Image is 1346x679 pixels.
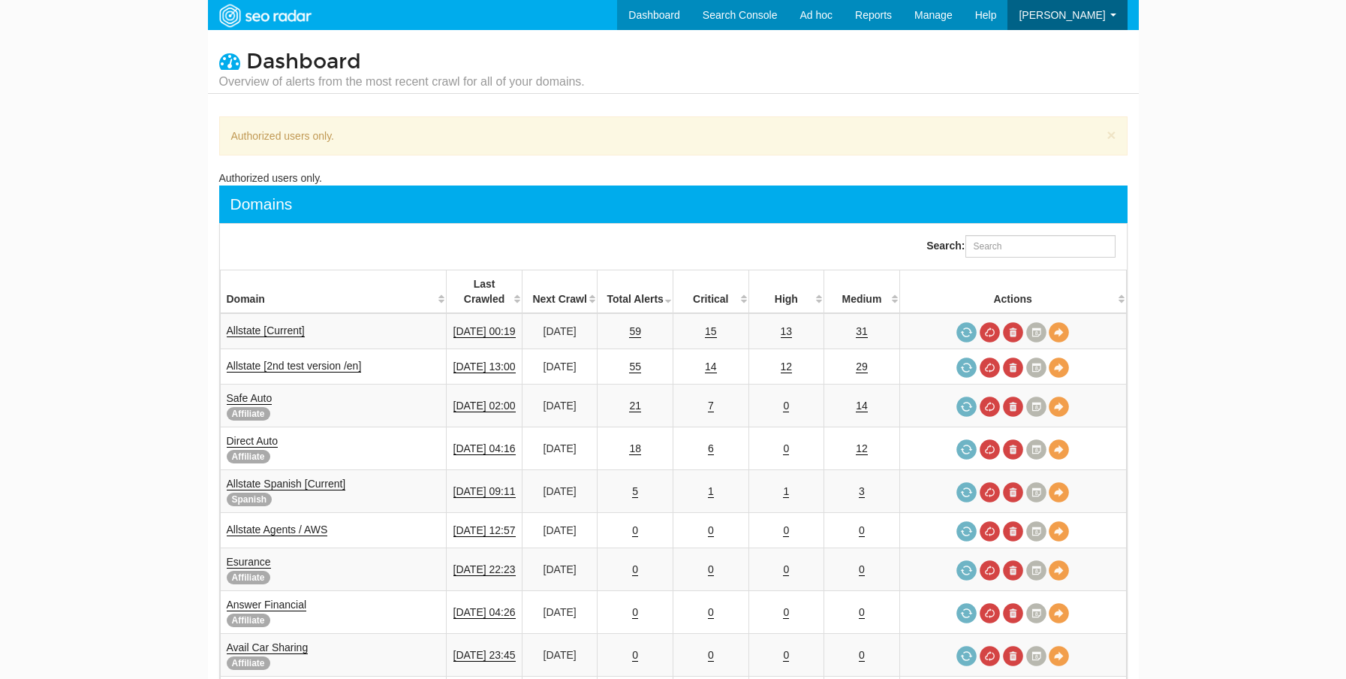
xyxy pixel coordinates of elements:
[632,563,638,576] a: 0
[522,427,598,470] td: [DATE]
[856,361,868,373] a: 29
[227,524,328,536] a: Allstate Agents / AWS
[1026,397,1046,417] a: Crawl History
[227,407,270,421] span: Affiliate
[629,361,641,373] a: 55
[708,606,714,619] a: 0
[855,9,892,21] span: Reports
[783,485,789,498] a: 1
[783,524,789,537] a: 0
[1003,521,1023,542] a: Delete most recent audit
[859,649,865,662] a: 0
[980,322,1000,343] a: Cancel in-progress audit
[227,599,307,611] a: Answer Financial
[598,270,673,314] th: Total Alerts: activate to sort column ascending
[230,193,293,216] div: Domains
[453,361,516,373] a: [DATE] 13:00
[705,361,717,373] a: 14
[1019,9,1105,21] span: [PERSON_NAME]
[859,563,865,576] a: 0
[453,649,516,662] a: [DATE] 23:45
[899,270,1126,314] th: Actions: activate to sort column ascending
[856,442,868,455] a: 12
[522,634,598,677] td: [DATE]
[453,442,516,455] a: [DATE] 04:16
[708,400,714,412] a: 7
[453,563,516,576] a: [DATE] 22:23
[859,524,865,537] a: 0
[219,50,240,71] i: 
[632,485,638,498] a: 5
[227,435,278,448] a: Direct Auto
[522,591,598,634] td: [DATE]
[859,606,865,619] a: 0
[246,49,361,74] span: Dashboard
[1003,560,1023,581] a: Delete most recent audit
[975,9,997,21] span: Help
[227,478,346,490] a: Allstate Spanish [Current]
[1049,603,1069,623] a: View Domain Overview
[1107,127,1116,143] button: ×
[783,400,789,412] a: 0
[227,556,271,569] a: Esurance
[783,442,789,455] a: 0
[1003,439,1023,460] a: Delete most recent audit
[980,646,1000,666] a: Cancel in-progress audit
[1003,646,1023,666] a: Delete most recent audit
[705,325,717,338] a: 15
[859,485,865,498] a: 3
[522,548,598,591] td: [DATE]
[980,397,1000,417] a: Cancel in-progress audit
[227,641,309,654] a: Avail Car Sharing
[956,397,977,417] a: Request a crawl
[227,392,273,405] a: Safe Auto
[708,649,714,662] a: 0
[1026,646,1046,666] a: Crawl History
[227,360,362,373] a: Allstate [2nd test version /en]
[1049,322,1069,343] a: View Domain Overview
[522,513,598,548] td: [DATE]
[629,442,641,455] a: 18
[980,521,1000,542] a: Cancel in-progress audit
[219,74,585,90] small: Overview of alerts from the most recent crawl for all of your domains.
[447,270,522,314] th: Last Crawled: activate to sort column descending
[980,560,1000,581] a: Cancel in-progress audit
[632,649,638,662] a: 0
[227,450,270,463] span: Affiliate
[783,606,789,619] a: 0
[522,313,598,349] td: [DATE]
[522,349,598,385] td: [DATE]
[227,614,270,627] span: Affiliate
[965,235,1116,258] input: Search:
[227,324,305,337] a: Allstate [Current]
[453,400,516,412] a: [DATE] 02:00
[956,521,977,542] a: Request a crawl
[703,9,778,21] span: Search Console
[956,482,977,502] a: Request a crawl
[980,358,1000,378] a: Cancel in-progress audit
[956,322,977,343] a: Request a crawl
[227,493,273,506] span: Spanish
[632,606,638,619] a: 0
[956,646,977,666] a: Request a crawl
[220,270,447,314] th: Domain: activate to sort column ascending
[522,385,598,427] td: [DATE]
[708,485,714,498] a: 1
[629,325,641,338] a: 59
[708,563,714,576] a: 0
[1049,358,1069,378] a: View Domain Overview
[632,524,638,537] a: 0
[956,560,977,581] a: Request a crawl
[781,361,793,373] a: 12
[1026,603,1046,623] a: Crawl History
[1026,439,1046,460] a: Crawl History
[856,325,868,338] a: 31
[453,485,516,498] a: [DATE] 09:11
[1049,482,1069,502] a: View Domain Overview
[824,270,900,314] th: Medium: activate to sort column descending
[1049,560,1069,581] a: View Domain Overview
[980,439,1000,460] a: Cancel in-progress audit
[1049,397,1069,417] a: View Domain Overview
[708,524,714,537] a: 0
[1049,521,1069,542] a: View Domain Overview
